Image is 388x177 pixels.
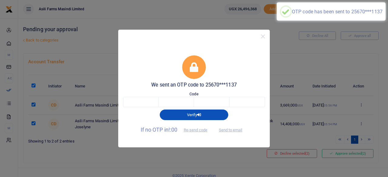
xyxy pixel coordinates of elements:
[292,9,383,15] div: OTP code has been sent to 25670***1137
[189,91,198,97] label: Code
[160,110,228,120] button: Verify
[259,32,267,41] button: Close
[169,126,177,133] span: !:00
[141,126,213,133] span: If no OTP in
[123,82,265,88] h5: We sent an OTP code to 25670***1137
